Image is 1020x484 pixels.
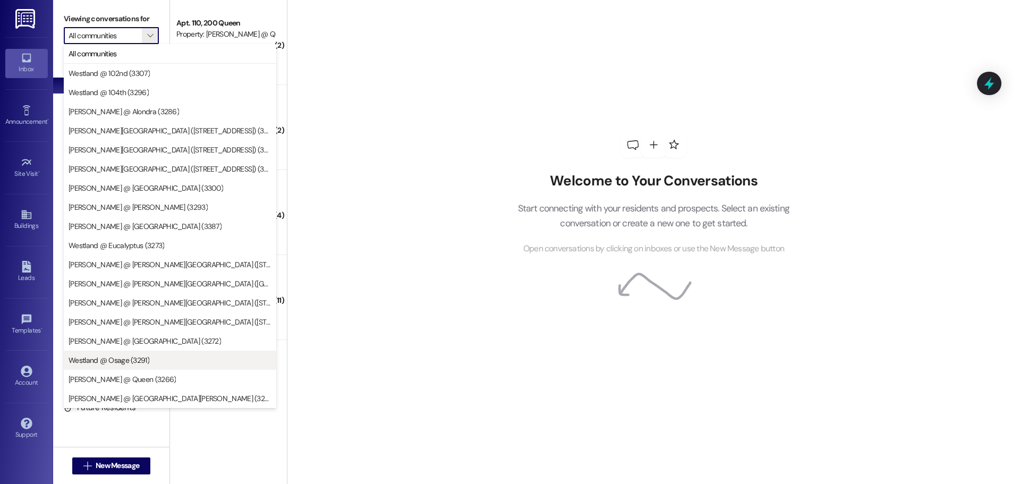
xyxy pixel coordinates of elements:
[5,414,48,443] a: Support
[147,31,153,40] i: 
[69,278,271,289] span: [PERSON_NAME] @ [PERSON_NAME][GEOGRAPHIC_DATA] ([GEOGRAPHIC_DATA][PERSON_NAME]) (3298)
[72,457,151,474] button: New Message
[53,286,169,297] div: Residents
[69,355,149,366] span: Westland @ Osage (3291)
[47,116,49,124] span: •
[53,367,169,378] div: Past + Future Residents
[64,11,159,27] label: Viewing conversations for
[41,325,42,333] span: •
[176,43,233,53] span: [PERSON_NAME]
[69,221,222,232] span: [PERSON_NAME] @ [GEOGRAPHIC_DATA] (3387)
[5,258,48,286] a: Leads
[69,183,223,193] span: [PERSON_NAME] @ [GEOGRAPHIC_DATA] (3300)
[83,462,91,470] i: 
[38,168,40,176] span: •
[69,164,271,174] span: [PERSON_NAME][GEOGRAPHIC_DATA] ([STREET_ADDRESS]) (3280)
[69,259,271,270] span: [PERSON_NAME] @ [PERSON_NAME][GEOGRAPHIC_DATA] ([STREET_ADDRESS][PERSON_NAME]) (3377)
[5,154,48,182] a: Site Visit •
[69,298,271,308] span: [PERSON_NAME] @ [PERSON_NAME][GEOGRAPHIC_DATA] ([STREET_ADDRESS][PERSON_NAME]) (3306)
[69,317,271,327] span: [PERSON_NAME] @ [PERSON_NAME][GEOGRAPHIC_DATA] ([STREET_ADDRESS][PERSON_NAME] (3274)
[53,60,169,71] div: Prospects + Residents
[53,205,169,216] div: Prospects
[69,48,117,59] span: All communities
[69,68,150,79] span: Westland @ 102nd (3307)
[5,49,48,78] a: Inbox
[501,201,805,231] p: Start connecting with your residents and prospects. Select an existing conversation or create a n...
[69,374,176,385] span: [PERSON_NAME] @ Queen (3266)
[69,87,149,98] span: Westland @ 104th (3296)
[501,173,805,190] h2: Welcome to Your Conversations
[69,106,179,117] span: [PERSON_NAME] @ Alondra (3286)
[176,29,275,40] div: Property: [PERSON_NAME] @ Queen (3266)
[69,336,221,346] span: [PERSON_NAME] @ [GEOGRAPHIC_DATA] (3272)
[69,145,271,155] span: [PERSON_NAME][GEOGRAPHIC_DATA] ([STREET_ADDRESS]) (3275)
[232,43,285,53] span: [PERSON_NAME]
[69,240,164,251] span: Westland @ Eucalyptus (3273)
[69,202,208,213] span: [PERSON_NAME] @ [PERSON_NAME] (3293)
[5,206,48,234] a: Buildings
[176,18,275,29] div: Apt. 110, 200 Queen
[69,393,271,404] span: [PERSON_NAME] @ [GEOGRAPHIC_DATA][PERSON_NAME] (3267)
[523,242,784,256] span: Open conversations by clicking on inboxes or use the New Message button
[69,125,271,136] span: [PERSON_NAME][GEOGRAPHIC_DATA] ([STREET_ADDRESS]) (3392)
[5,362,48,391] a: Account
[96,460,139,471] span: New Message
[5,310,48,339] a: Templates •
[15,9,37,29] img: ResiDesk Logo
[69,27,142,44] input: All communities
